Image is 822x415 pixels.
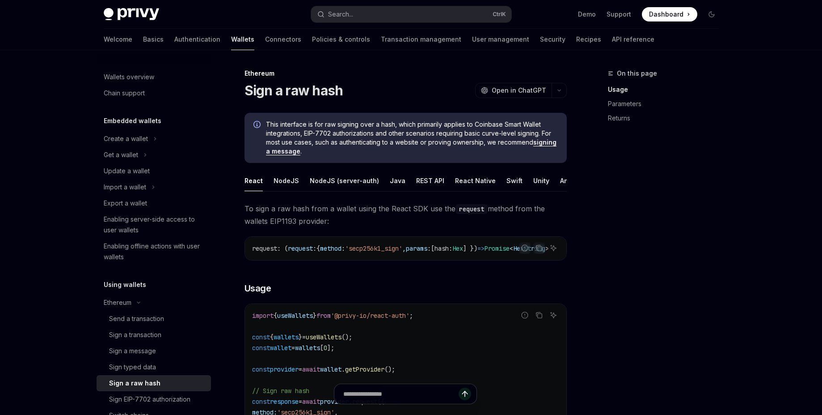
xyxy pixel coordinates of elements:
[244,282,271,295] span: Usage
[306,333,341,341] span: useWallets
[97,295,211,311] button: Toggle Ethereum section
[104,279,146,290] h5: Using wallets
[316,244,320,252] span: {
[320,365,341,373] span: wallet
[331,312,409,320] span: '@privy-io/react-auth'
[302,365,320,373] span: await
[608,97,726,111] a: Parameters
[313,244,316,252] span: :
[449,244,452,252] span: :
[533,242,545,254] button: Copy the contents from the code block
[244,170,263,191] button: React
[475,83,552,98] button: Open in ChatGPT
[548,242,559,254] button: Ask AI
[97,147,211,163] button: Toggle Get a wallet section
[434,244,449,252] span: hash
[455,170,496,191] button: React Native
[104,297,131,308] div: Ethereum
[109,362,156,372] div: Sign typed data
[343,384,459,404] input: Ask a question...
[143,29,164,50] a: Basics
[409,312,413,320] span: ;
[252,333,270,341] span: const
[402,244,406,252] span: ,
[513,244,545,252] span: HexString
[104,182,146,193] div: Import a wallet
[612,29,654,50] a: API reference
[288,244,313,252] span: request
[477,244,485,252] span: =>
[390,170,405,191] button: Java
[533,309,545,321] button: Copy the contents from the code block
[104,133,148,144] div: Create a wallet
[97,195,211,211] a: Export a wallet
[459,388,471,400] button: Send message
[560,170,585,191] button: Android
[104,72,154,82] div: Wallets overview
[617,68,657,79] span: On this page
[310,170,379,191] button: NodeJS (server-auth)
[320,244,341,252] span: method
[277,244,288,252] span: : (
[265,29,301,50] a: Connectors
[270,365,299,373] span: provider
[316,312,331,320] span: from
[455,204,488,214] code: request
[109,346,156,356] div: Sign a message
[104,150,138,160] div: Get a wallet
[463,244,477,252] span: ] })
[253,121,262,130] svg: Info
[291,344,295,352] span: =
[104,198,147,209] div: Export a wallet
[231,29,254,50] a: Wallets
[252,365,270,373] span: const
[704,7,719,21] button: Toggle dark mode
[274,170,299,191] button: NodeJS
[299,365,302,373] span: =
[452,244,463,252] span: Hex
[381,29,461,50] a: Transaction management
[97,238,211,265] a: Enabling offline actions with user wallets
[252,344,270,352] span: const
[295,344,320,352] span: wallets
[270,344,291,352] span: wallet
[533,170,549,191] button: Unity
[97,343,211,359] a: Sign a message
[540,29,565,50] a: Security
[109,313,164,324] div: Send a transaction
[427,244,431,252] span: :
[104,8,159,21] img: dark logo
[345,244,402,252] span: 'secp256k1_sign'
[485,244,510,252] span: Promise
[324,344,327,352] span: 0
[97,179,211,195] button: Toggle Import a wallet section
[313,312,316,320] span: }
[299,333,302,341] span: }
[384,365,395,373] span: ();
[608,111,726,125] a: Returns
[97,375,211,391] a: Sign a raw hash
[493,11,506,18] span: Ctrl K
[97,69,211,85] a: Wallets overview
[270,333,274,341] span: {
[416,170,444,191] button: REST API
[97,391,211,407] a: Sign EIP-7702 authorization
[244,69,567,78] div: Ethereum
[174,29,220,50] a: Authentication
[607,10,631,19] a: Support
[327,344,334,352] span: ];
[97,327,211,343] a: Sign a transaction
[244,82,343,98] h1: Sign a raw hash
[519,309,531,321] button: Report incorrect code
[104,29,132,50] a: Welcome
[104,241,206,262] div: Enabling offline actions with user wallets
[302,333,306,341] span: =
[97,163,211,179] a: Update a wallet
[545,244,549,252] span: >
[97,85,211,101] a: Chain support
[277,312,313,320] span: useWallets
[642,7,697,21] a: Dashboard
[341,365,345,373] span: .
[472,29,529,50] a: User management
[578,10,596,19] a: Demo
